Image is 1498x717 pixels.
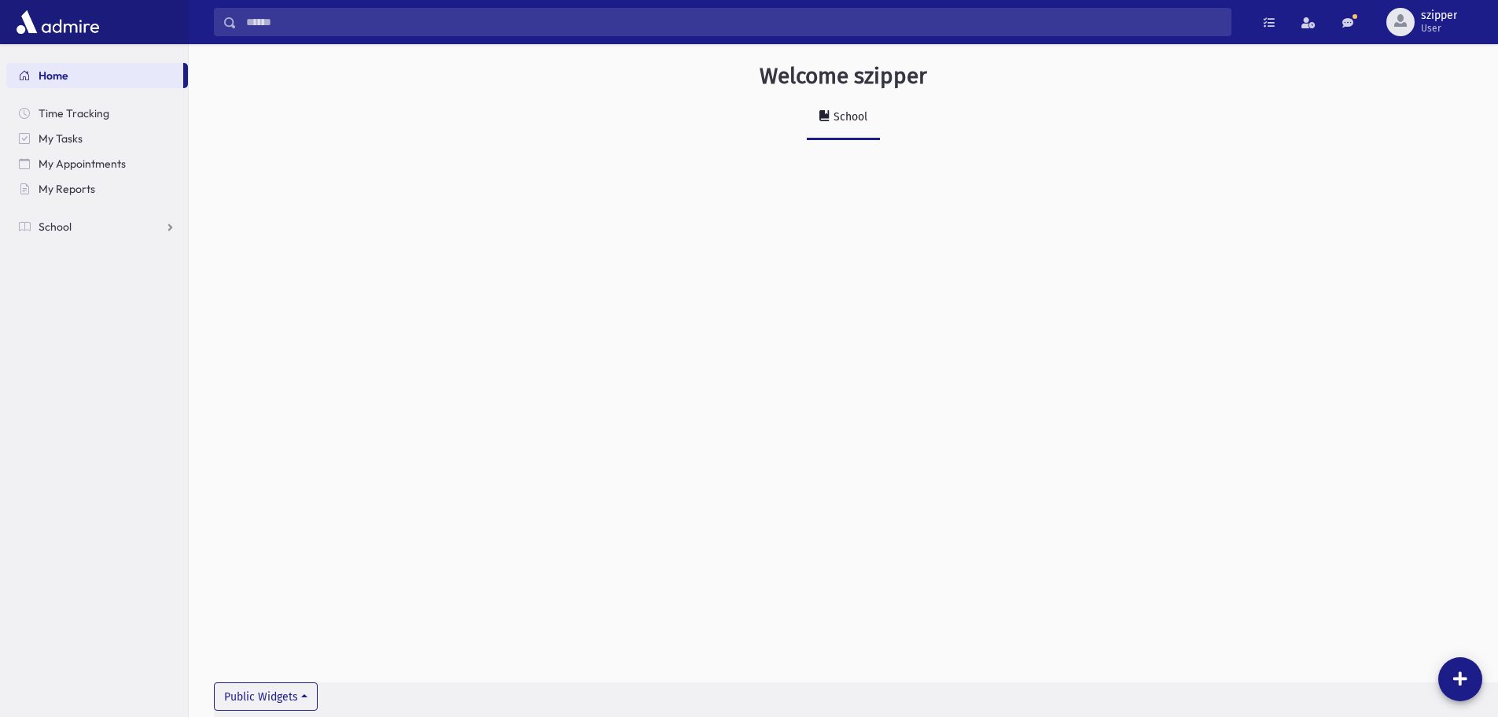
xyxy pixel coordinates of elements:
span: Time Tracking [39,106,109,120]
img: AdmirePro [13,6,103,38]
a: School [807,96,880,140]
a: My Tasks [6,126,188,151]
span: My Appointments [39,157,126,171]
a: Home [6,63,183,88]
button: Public Widgets [214,682,318,711]
span: School [39,220,72,234]
a: My Reports [6,176,188,201]
a: My Appointments [6,151,188,176]
span: Home [39,68,68,83]
a: School [6,214,188,239]
div: School [830,110,867,124]
span: szipper [1421,9,1457,22]
input: Search [237,8,1231,36]
a: Time Tracking [6,101,188,126]
span: My Reports [39,182,95,196]
span: User [1421,22,1457,35]
h3: Welcome szipper [760,63,927,90]
span: My Tasks [39,131,83,146]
